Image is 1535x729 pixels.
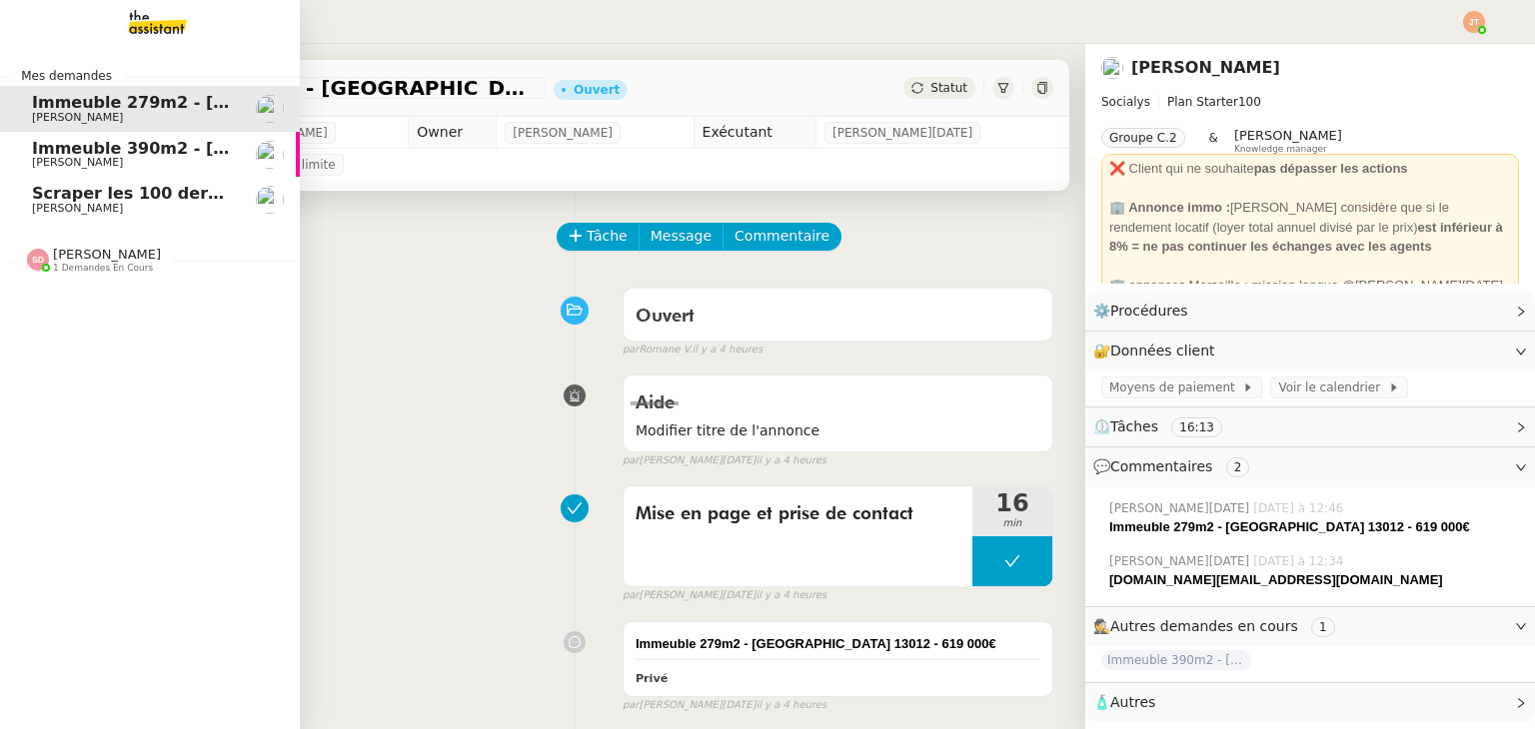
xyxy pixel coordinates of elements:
span: il y a 4 heures [692,342,763,359]
span: il y a 4 heures [756,452,826,469]
span: ⏲️ [1093,418,1239,434]
span: par [623,342,640,359]
span: Immeuble 390m2 - [GEOGRAPHIC_DATA] 13001 - 799 000€ [1101,650,1251,670]
img: users%2FSADz3OCgrFNaBc1p3ogUv5k479k1%2Favatar%2Fccbff511-0434-4584-b662-693e5a00b7b7 [1101,57,1123,79]
span: Commentaires [1110,458,1212,474]
span: 🧴 [1093,694,1155,710]
a: [PERSON_NAME] [1131,58,1280,77]
td: Exécutant [694,117,815,149]
strong: Immeuble 279m2 - [GEOGRAPHIC_DATA] 13012 - 619 000€ [636,636,996,651]
span: il y a 4 heures [756,587,826,604]
span: [PERSON_NAME][DATE] [832,123,972,143]
strong: 🏢 Annonce immo : [1109,200,1230,215]
div: [PERSON_NAME] considère que si le rendement locatif (loyer total annuel divisé par le prix) [1109,198,1511,257]
span: Autres demandes en cours [1110,618,1298,634]
strong: est inférieur à 8% = ne pas continuer les échanges avec les agents [1109,220,1503,255]
div: 💬Commentaires 2 [1085,447,1535,486]
span: Modifier titre de l'annonce [636,419,1040,442]
div: Ouvert [574,84,620,96]
span: Voir le calendrier [1278,377,1387,397]
b: Privé [636,672,668,685]
span: [PERSON_NAME] [32,111,123,124]
span: Tâche [587,225,628,248]
nz-tag: Groupe C.2 [1101,128,1185,148]
span: Knowledge manager [1234,144,1327,155]
span: 16 [972,491,1052,515]
span: [DATE] à 12:46 [1253,499,1347,517]
span: [PERSON_NAME] [32,202,123,215]
span: Procédures [1110,303,1188,319]
span: 💬 [1093,458,1257,474]
div: 🏢 annonces Marseille : mission longue @[PERSON_NAME][DATE] [1109,276,1511,296]
span: Données client [1110,343,1215,359]
button: Tâche [557,223,640,251]
span: Scraper les 100 derniers posts LinkedIn [32,184,390,203]
span: [PERSON_NAME][DATE] [1109,499,1253,517]
span: il y a 4 heures [756,697,826,714]
span: Tâches [1110,418,1158,434]
div: 🔐Données client [1085,332,1535,370]
div: ❌ Client qui ne souhaite [1109,159,1511,179]
span: & [1209,128,1218,154]
span: Immeuble 390m2 - [GEOGRAPHIC_DATA] 13001 - 799 000€ [32,139,556,158]
span: [DATE] à 12:34 [1253,552,1347,570]
span: Ouvert [636,308,695,326]
img: svg [27,249,49,271]
div: 🧴Autres [1085,683,1535,722]
span: [PERSON_NAME] [1234,128,1342,143]
span: par [623,587,640,604]
small: [PERSON_NAME][DATE] [623,587,826,604]
small: [PERSON_NAME][DATE] [623,697,826,714]
div: ⏲️Tâches 16:13 [1085,407,1535,446]
app-user-label: Knowledge manager [1234,128,1342,154]
img: users%2FSADz3OCgrFNaBc1p3ogUv5k479k1%2Favatar%2Fccbff511-0434-4584-b662-693e5a00b7b7 [256,95,284,123]
span: [PERSON_NAME] [53,247,161,262]
div: ⚙️Procédures [1085,292,1535,331]
span: par [623,452,640,469]
strong: pas dépasser les actions [1254,161,1408,176]
button: Message [639,223,724,251]
span: 🕵️ [1093,618,1343,634]
span: Immeuble 279m2 - [GEOGRAPHIC_DATA] 13012 - 619 000€ [32,93,556,112]
span: Plan Starter [1167,95,1238,109]
nz-tag: 16:13 [1171,417,1222,437]
td: Owner [409,117,497,149]
span: 1 demandes en cours [53,263,153,274]
img: svg [1463,11,1485,33]
img: users%2F37wbV9IbQuXMU0UH0ngzBXzaEe12%2Favatar%2Fcba66ece-c48a-48c8-9897-a2adc1834457 [256,186,284,214]
span: Aide [636,394,675,412]
span: 100 [1238,95,1261,109]
small: [PERSON_NAME][DATE] [623,452,826,469]
strong: [DOMAIN_NAME][EMAIL_ADDRESS][DOMAIN_NAME] [1109,572,1443,587]
span: Mes demandes [9,66,124,86]
span: Moyens de paiement [1109,377,1242,397]
span: Message [651,225,712,248]
nz-tag: 2 [1226,457,1250,477]
span: [PERSON_NAME][DATE] [1109,552,1253,570]
span: Mise en page et prise de contact [636,499,960,529]
span: [PERSON_NAME] [32,156,123,169]
div: 🕵️Autres demandes en cours 1 [1085,607,1535,646]
strong: Immeuble 279m2 - [GEOGRAPHIC_DATA] 13012 - 619 000€ [1109,519,1470,534]
span: 🔐 [1093,340,1223,363]
span: Statut [930,81,967,95]
span: ⚙️ [1093,300,1197,323]
button: Commentaire [723,223,841,251]
span: par [623,697,640,714]
span: min [972,515,1052,532]
span: Socialys [1101,95,1150,109]
span: Autres [1110,694,1155,710]
small: Romane V. [623,342,763,359]
nz-tag: 1 [1311,617,1335,637]
span: Commentaire [735,225,829,248]
span: [PERSON_NAME] [513,123,613,143]
img: users%2FSADz3OCgrFNaBc1p3ogUv5k479k1%2Favatar%2Fccbff511-0434-4584-b662-693e5a00b7b7 [256,141,284,169]
span: Immeuble 279m2 - [GEOGRAPHIC_DATA] 13012 - 619 000€ [104,78,538,98]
